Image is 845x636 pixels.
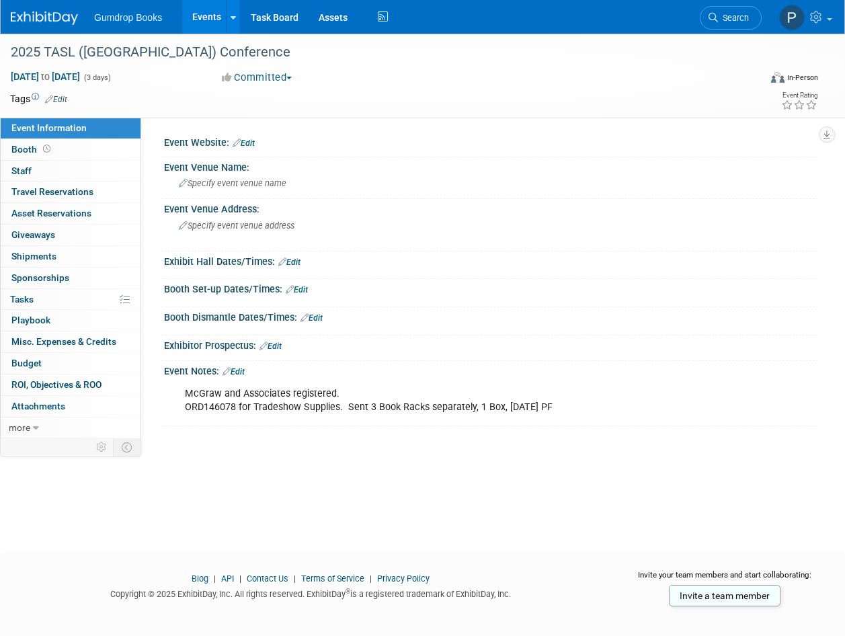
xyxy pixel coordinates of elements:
span: Gumdrop Books [94,12,162,23]
span: Asset Reservations [11,208,91,218]
a: Privacy Policy [377,573,430,584]
a: Sponsorships [1,268,140,288]
a: Edit [278,257,300,267]
div: Event Notes: [164,361,818,379]
span: Tasks [10,294,34,305]
td: Toggle Event Tabs [114,438,141,456]
a: Playbook [1,310,140,331]
a: ROI, Objectives & ROO [1,374,140,395]
span: | [236,573,245,584]
div: Invite your team members and start collaborating: [631,569,818,590]
div: In-Person [787,73,818,83]
span: Shipments [11,251,56,262]
a: Staff [1,161,140,182]
img: ExhibitDay [11,11,78,25]
a: Blog [192,573,208,584]
img: Format-Inperson.png [771,72,784,83]
span: [DATE] [DATE] [10,71,81,83]
span: Sponsorships [11,272,69,283]
div: Event Venue Name: [164,157,818,174]
a: Edit [233,138,255,148]
span: Staff [11,165,32,176]
td: Tags [10,92,67,106]
a: Misc. Expenses & Credits [1,331,140,352]
a: more [1,418,140,438]
a: API [221,573,234,584]
div: Event Website: [164,132,818,150]
div: Booth Dismantle Dates/Times: [164,307,818,325]
a: Booth [1,139,140,160]
div: 2025 TASL ([GEOGRAPHIC_DATA]) Conference [6,40,749,65]
a: Tasks [1,289,140,310]
span: Misc. Expenses & Credits [11,336,116,347]
a: Attachments [1,396,140,417]
span: Search [718,13,749,23]
span: | [366,573,375,584]
a: Edit [300,313,323,323]
div: Booth Set-up Dates/Times: [164,279,818,296]
a: Edit [259,342,282,351]
span: Playbook [11,315,50,325]
div: Event Format [700,70,818,90]
sup: ® [346,588,350,595]
span: ROI, Objectives & ROO [11,379,102,390]
span: | [210,573,219,584]
span: Travel Reservations [11,186,93,197]
td: Personalize Event Tab Strip [90,438,114,456]
span: Event Information [11,122,87,133]
a: Invite a team member [669,585,780,606]
span: to [39,71,52,82]
span: | [290,573,299,584]
a: Shipments [1,246,140,267]
a: Terms of Service [301,573,364,584]
a: Budget [1,353,140,374]
span: Budget [11,358,42,368]
span: Giveaways [11,229,55,240]
span: (3 days) [83,73,111,82]
img: Pam Fitzgerald [779,5,805,30]
div: Event Rating [781,92,817,99]
a: Search [700,6,762,30]
div: Copyright © 2025 ExhibitDay, Inc. All rights reserved. ExhibitDay is a registered trademark of Ex... [10,585,611,600]
a: Edit [223,367,245,376]
a: Travel Reservations [1,182,140,202]
a: Contact Us [247,573,288,584]
span: Attachments [11,401,65,411]
a: Edit [45,95,67,104]
div: Exhibitor Prospectus: [164,335,818,353]
span: Booth [11,144,53,155]
div: Exhibit Hall Dates/Times: [164,251,818,269]
a: Edit [286,285,308,294]
span: Specify event venue address [179,221,294,231]
span: more [9,422,30,433]
button: Committed [217,71,297,85]
div: McGraw and Associates registered. ORD146078 for Tradeshow Supplies. Sent 3 Book Racks separately,... [175,381,688,421]
span: Booth not reserved yet [40,144,53,154]
span: Specify event venue name [179,178,286,188]
div: Event Venue Address: [164,199,818,216]
a: Asset Reservations [1,203,140,224]
a: Event Information [1,118,140,138]
a: Giveaways [1,225,140,245]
